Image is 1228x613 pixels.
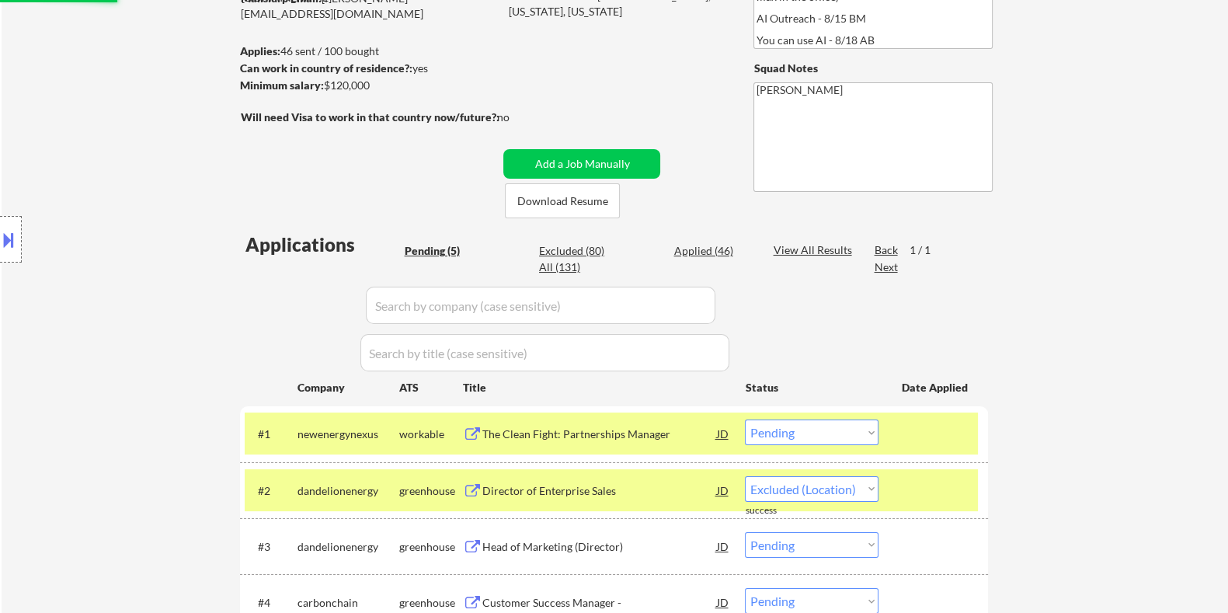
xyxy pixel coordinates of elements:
input: Search by company (case sensitive) [366,287,715,324]
div: dandelionenergy [297,483,398,499]
div: greenhouse [398,539,462,555]
div: newenergynexus [297,427,398,442]
div: #2 [257,483,284,499]
strong: Applies: [239,44,280,57]
div: Date Applied [901,380,969,395]
div: Applications [245,235,398,254]
div: workable [398,427,462,442]
div: ATS [398,380,462,395]
div: #3 [257,539,284,555]
div: carbonchain [297,595,398,611]
div: Director of Enterprise Sales [482,483,716,499]
div: #4 [257,595,284,611]
div: Title [462,380,730,395]
div: Excluded (80) [539,243,617,259]
div: Head of Marketing (Director) [482,539,716,555]
div: greenhouse [398,483,462,499]
input: Search by title (case sensitive) [360,334,729,371]
div: JD [715,476,730,504]
div: dandelionenergy [297,539,398,555]
div: JD [715,420,730,448]
div: yes [239,61,493,76]
div: Pending (5) [404,243,482,259]
button: Add a Job Manually [503,149,660,179]
div: success [745,504,807,517]
strong: Will need Visa to work in that country now/future?: [240,110,499,124]
button: Download Resume [505,183,620,218]
div: Status [745,373,878,401]
div: All (131) [539,259,617,275]
strong: Can work in country of residence?: [239,61,412,75]
div: Next [874,259,899,275]
div: greenhouse [398,595,462,611]
strong: Minimum salary: [239,78,323,92]
div: Squad Notes [753,61,993,76]
div: The Clean Fight: Partnerships Manager [482,427,716,442]
div: 1 / 1 [909,242,944,258]
div: 46 sent / 100 bought [239,44,498,59]
div: #1 [257,427,284,442]
div: Applied (46) [673,243,751,259]
div: Back [874,242,899,258]
div: $120,000 [239,78,498,93]
div: View All Results [773,242,856,258]
div: Company [297,380,398,395]
div: no [496,110,541,125]
div: JD [715,532,730,560]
